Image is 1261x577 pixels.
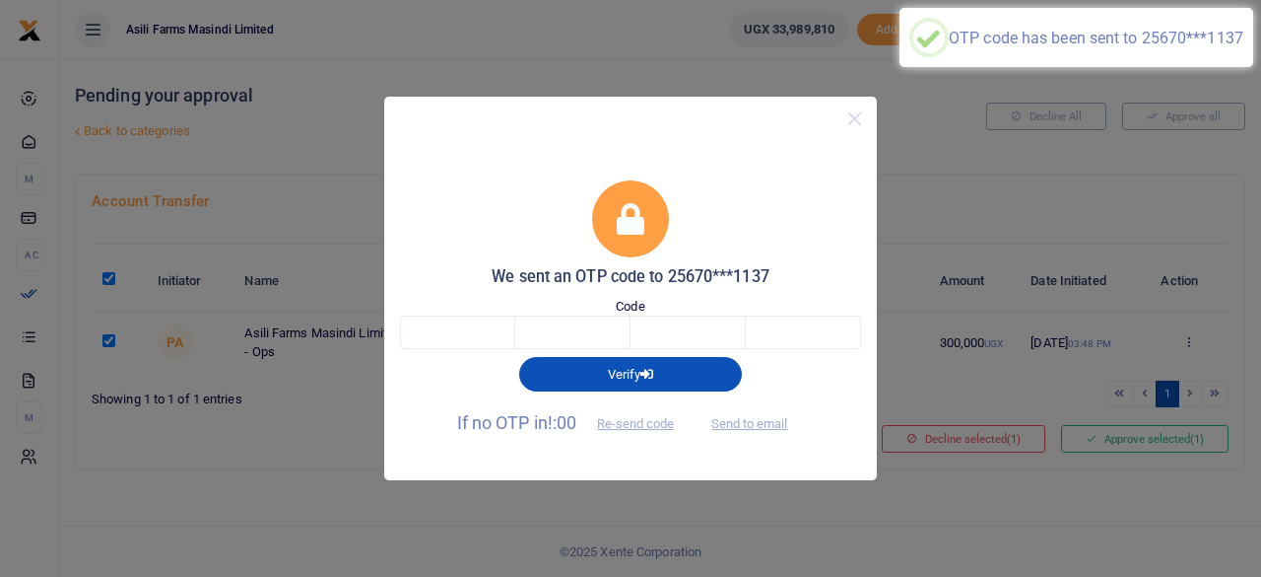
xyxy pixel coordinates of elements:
[519,357,742,391] button: Verify
[616,297,644,317] label: Code
[840,105,869,133] button: Close
[400,267,861,287] h5: We sent an OTP code to 25670***1137
[548,412,576,433] span: !:00
[457,412,692,433] span: If no OTP in
[949,29,1243,47] div: OTP code has been sent to 25670***1137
